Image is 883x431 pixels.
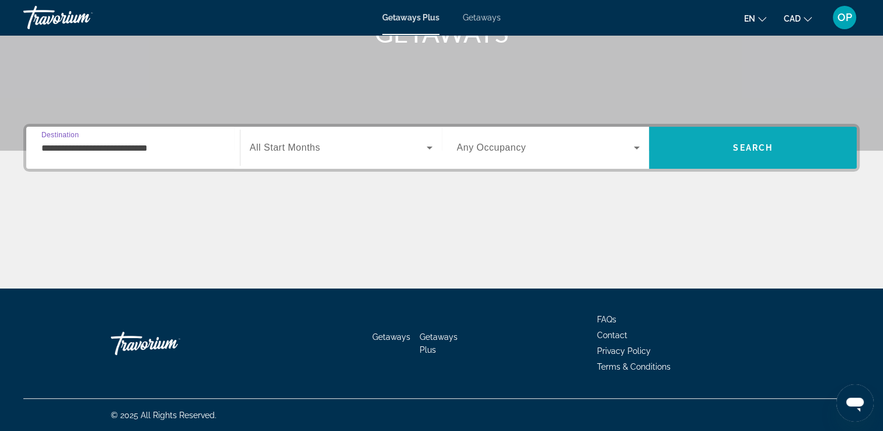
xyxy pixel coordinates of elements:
[597,331,627,340] a: Contact
[41,131,79,138] span: Destination
[111,411,217,420] span: © 2025 All Rights Reserved.
[744,14,755,23] span: en
[784,10,812,27] button: Change currency
[649,127,857,169] button: Search
[23,2,140,33] a: Travorium
[836,384,874,422] iframe: Button to launch messaging window
[829,5,860,30] button: User Menu
[463,13,501,22] a: Getaways
[597,346,651,356] a: Privacy Policy
[372,332,410,342] a: Getaways
[111,326,228,361] a: Go Home
[837,12,852,23] span: OP
[382,13,439,22] a: Getaways Plus
[733,143,773,152] span: Search
[457,142,526,152] span: Any Occupancy
[784,14,801,23] span: CAD
[744,10,766,27] button: Change language
[250,142,320,152] span: All Start Months
[26,127,857,169] div: Search widget
[420,332,458,354] a: Getaways Plus
[597,362,671,371] a: Terms & Conditions
[597,315,616,324] a: FAQs
[41,141,225,155] input: Select destination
